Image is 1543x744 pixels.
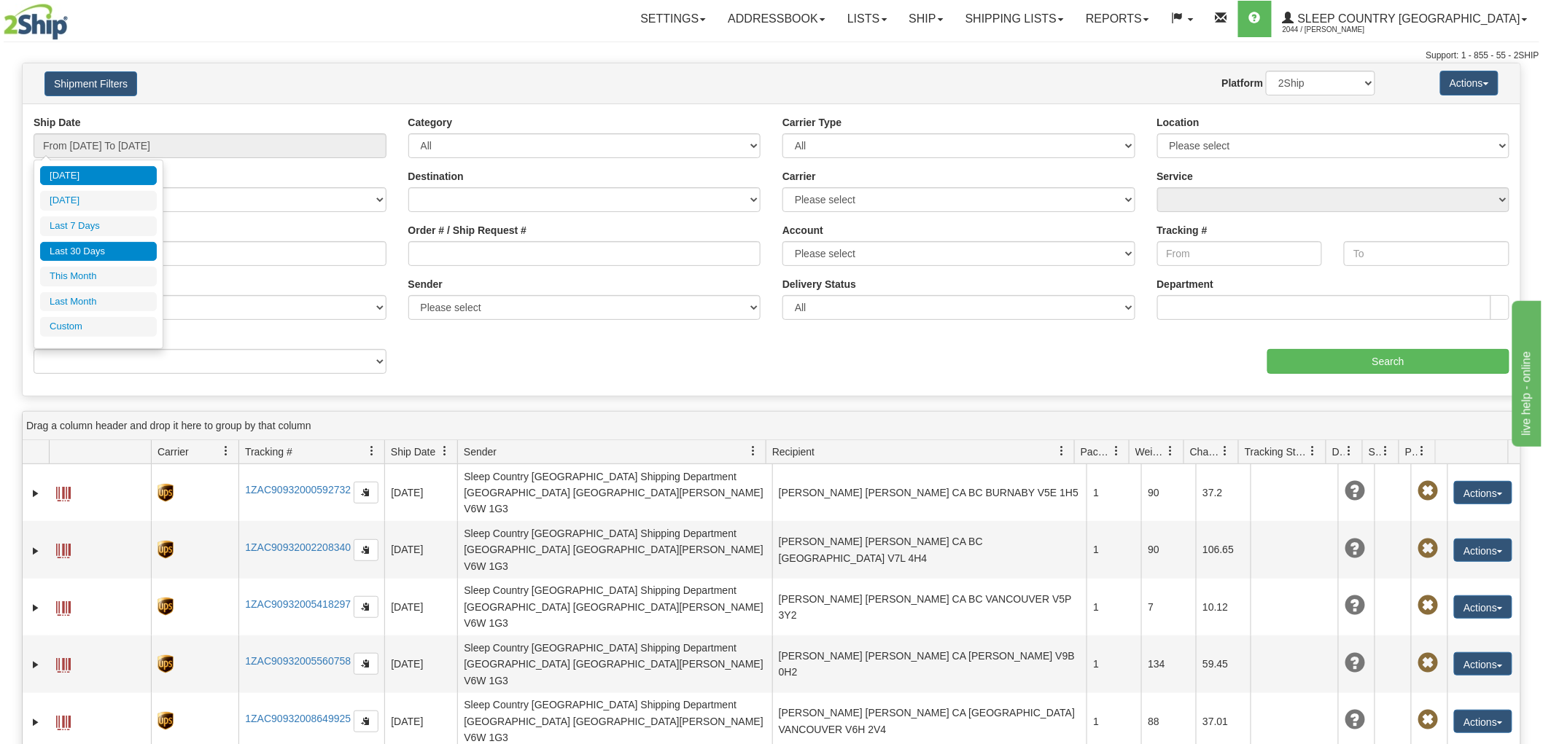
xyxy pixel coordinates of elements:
[158,541,173,559] img: 8 - UPS
[1345,653,1365,673] span: Unknown
[1087,464,1141,521] td: 1
[40,216,157,236] li: Last 7 Days
[4,50,1539,62] div: Support: 1 - 855 - 55 - 2SHIP
[1245,445,1308,459] span: Tracking Status
[408,223,527,238] label: Order # / Ship Request #
[1213,439,1238,463] a: Charge filter column settings
[1222,76,1264,90] label: Platform
[28,544,43,558] a: Expand
[1075,1,1160,37] a: Reports
[384,521,457,578] td: [DATE]
[432,439,457,463] a: Ship Date filter column settings
[1267,349,1509,374] input: Search
[1418,653,1438,673] span: Pickup Not Assigned
[1196,521,1251,578] td: 106.65
[1141,579,1196,635] td: 7
[56,480,71,504] a: Label
[44,71,137,96] button: Shipment Filters
[1049,439,1074,463] a: Recipient filter column settings
[354,653,378,675] button: Copy to clipboard
[1141,464,1196,521] td: 90
[40,242,157,262] li: Last 30 Days
[1509,297,1542,446] iframe: chat widget
[1087,521,1141,578] td: 1
[1345,595,1365,616] span: Unknown
[28,486,43,501] a: Expand
[245,484,351,496] a: 1ZAC90932000592732
[782,223,823,238] label: Account
[56,537,71,560] a: Label
[245,713,351,724] a: 1ZAC90932008649925
[772,445,815,459] span: Recipient
[1440,71,1499,95] button: Actions
[457,635,772,692] td: Sleep Country [GEOGRAPHIC_DATA] Shipping Department [GEOGRAPHIC_DATA] [GEOGRAPHIC_DATA][PERSON_NA...
[1272,1,1539,37] a: Sleep Country [GEOGRAPHIC_DATA] 2044 / [PERSON_NAME]
[56,651,71,675] a: Label
[782,169,816,184] label: Carrier
[214,439,238,463] a: Carrier filter column settings
[1344,241,1509,266] input: To
[1196,464,1251,521] td: 37.2
[28,715,43,729] a: Expand
[1159,439,1184,463] a: Weight filter column settings
[629,1,717,37] a: Settings
[772,521,1087,578] td: [PERSON_NAME] [PERSON_NAME] CA BC [GEOGRAPHIC_DATA] V7L 4H4
[1135,445,1166,459] span: Weight
[391,445,435,459] span: Ship Date
[717,1,836,37] a: Addressbook
[1157,277,1214,291] label: Department
[782,115,842,130] label: Carrier Type
[245,445,292,459] span: Tracking #
[384,579,457,635] td: [DATE]
[1283,23,1392,37] span: 2044 / [PERSON_NAME]
[408,115,453,130] label: Category
[1345,481,1365,501] span: Unknown
[1454,539,1512,562] button: Actions
[1087,579,1141,635] td: 1
[1418,539,1438,559] span: Pickup Not Assigned
[408,277,443,291] label: Sender
[40,317,157,337] li: Custom
[457,579,772,635] td: Sleep Country [GEOGRAPHIC_DATA] Shipping Department [GEOGRAPHIC_DATA] [GEOGRAPHIC_DATA][PERSON_NA...
[1418,481,1438,501] span: Pickup Not Assigned
[359,439,384,463] a: Tracking # filter column settings
[354,710,378,732] button: Copy to clipboard
[1157,223,1208,238] label: Tracking #
[464,445,497,459] span: Sender
[384,635,457,692] td: [DATE]
[408,169,464,184] label: Destination
[245,598,351,610] a: 1ZAC90932005418297
[1454,652,1512,676] button: Actions
[354,596,378,618] button: Copy to clipboard
[11,9,135,26] div: live help - online
[56,595,71,618] a: Label
[4,4,68,40] img: logo2044.jpg
[28,600,43,615] a: Expand
[1454,595,1512,619] button: Actions
[1196,635,1251,692] td: 59.45
[1104,439,1129,463] a: Packages filter column settings
[1141,521,1196,578] td: 90
[40,191,157,211] li: [DATE]
[772,464,1087,521] td: [PERSON_NAME] [PERSON_NAME] CA BC BURNABY V5E 1H5
[1418,595,1438,616] span: Pickup Not Assigned
[955,1,1075,37] a: Shipping lists
[158,712,173,730] img: 8 - UPS
[1141,635,1196,692] td: 134
[457,521,772,578] td: Sleep Country [GEOGRAPHIC_DATA] Shipping Department [GEOGRAPHIC_DATA] [GEOGRAPHIC_DATA][PERSON_NA...
[34,115,81,130] label: Ship Date
[158,655,173,673] img: 8 - UPS
[1294,12,1520,25] span: Sleep Country [GEOGRAPHIC_DATA]
[1454,710,1512,733] button: Actions
[1301,439,1326,463] a: Tracking Status filter column settings
[28,657,43,672] a: Expand
[1157,115,1200,130] label: Location
[772,579,1087,635] td: [PERSON_NAME] [PERSON_NAME] CA BC VANCOUVER V5P 3Y2
[245,655,351,667] a: 1ZAC90932005560758
[457,464,772,521] td: Sleep Country [GEOGRAPHIC_DATA] Shipping Department [GEOGRAPHIC_DATA] [GEOGRAPHIC_DATA][PERSON_NA...
[898,1,955,37] a: Ship
[1405,445,1418,459] span: Pickup Status
[245,541,351,553] a: 1ZAC90932002208340
[1410,439,1435,463] a: Pickup Status filter column settings
[1332,445,1345,459] span: Delivery Status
